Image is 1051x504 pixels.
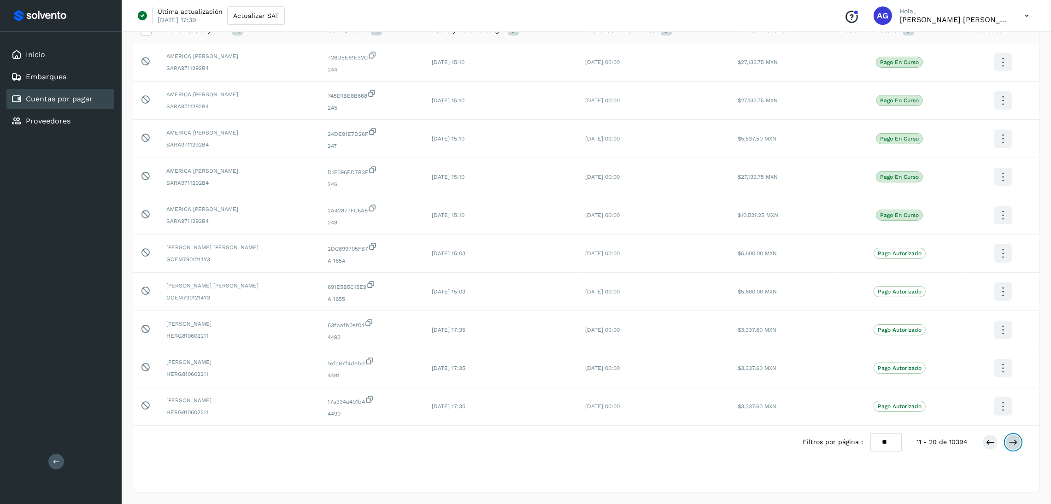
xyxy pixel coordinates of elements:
span: Filtros por página : [803,437,863,447]
span: 1efc97f4debd [328,357,417,368]
p: Pago Autorizado [878,288,922,295]
span: $27,133.75 MXN [738,59,778,65]
span: [DATE] 00:00 [585,403,620,410]
span: HERG810602211 [166,332,313,340]
span: Actualizar SAT [233,12,279,19]
p: Pago Autorizado [878,250,922,257]
span: [DATE] 00:00 [585,97,620,104]
span: [PERSON_NAME] [166,358,313,366]
span: $10,521.25 MXN [738,212,778,218]
span: SARA9711292B4 [166,64,313,72]
span: SARA9711292B4 [166,217,313,225]
p: Hola, [899,7,1010,15]
span: SARA9711292B4 [166,102,313,111]
span: GOEM7901214Y3 [166,255,313,264]
span: [DATE] 00:00 [585,59,620,65]
span: 745D1BE8B668 [328,89,417,100]
p: Pago Autorizado [878,403,922,410]
span: AMERICA [PERSON_NAME] [166,205,313,213]
p: Pago en curso [880,135,919,142]
p: Pago en curso [880,174,919,180]
span: 4493 [328,333,417,341]
span: [DATE] 00:00 [585,327,620,333]
p: Abigail Gonzalez Leon [899,15,1010,24]
a: Inicio [26,50,45,59]
span: 248 [328,218,417,227]
span: [PERSON_NAME] [166,396,313,404]
span: 4490 [328,410,417,418]
span: 11 - 20 de 10394 [916,437,968,447]
span: [DATE] 15:10 [432,212,464,218]
span: $5,537.50 MXN [738,135,776,142]
span: [DATE] 15:10 [432,59,464,65]
span: [DATE] 17:35 [432,365,465,371]
span: 24DE91E7D26F [328,127,417,138]
span: A 1655 [328,295,417,303]
span: [DATE] 00:00 [585,250,620,257]
p: [DATE] 17:39 [158,16,196,24]
span: 726D5E61E32C [328,51,417,62]
span: $27,133.75 MXN [738,174,778,180]
span: [DATE] 00:00 [585,135,620,142]
p: Última actualización [158,7,223,16]
span: SARA9711292B4 [166,141,313,149]
span: [DATE] 00:00 [585,365,620,371]
span: [DATE] 17:35 [432,403,465,410]
span: [DATE] 00:00 [585,174,620,180]
span: 17a334a491b4 [328,395,417,406]
div: Cuentas por pagar [6,89,114,109]
button: Actualizar SAT [227,6,285,25]
p: Pago en curso [880,59,919,65]
span: 63fbafb0ef04 [328,318,417,329]
span: A 1654 [328,257,417,265]
span: HERG810602211 [166,370,313,378]
span: AMERICA [PERSON_NAME] [166,52,313,60]
span: [DATE] 00:00 [585,212,620,218]
span: $5,600.00 MXN [738,250,777,257]
span: 2DC899705FB7 [328,242,417,253]
span: SARA9711292B4 [166,179,313,187]
span: 246 [328,180,417,188]
span: AMERICA [PERSON_NAME] [166,167,313,175]
span: GOEM7901214Y3 [166,293,313,302]
span: AMERICA [PERSON_NAME] [166,90,313,99]
a: Proveedores [26,117,70,125]
span: [PERSON_NAME] [PERSON_NAME] [166,243,313,252]
div: Inicio [6,45,114,65]
a: Cuentas por pagar [26,94,93,103]
span: 691E5B5C15E9 [328,280,417,291]
span: $3,337.60 MXN [738,365,776,371]
span: 4491 [328,371,417,380]
span: 247 [328,142,417,150]
span: AMERICA [PERSON_NAME] [166,129,313,137]
span: 245 [328,104,417,112]
p: Pago Autorizado [878,327,922,333]
span: [DATE] 15:10 [432,135,464,142]
span: $3,337.60 MXN [738,327,776,333]
span: $3,337.60 MXN [738,403,776,410]
span: $5,600.00 MXN [738,288,777,295]
span: [PERSON_NAME] [PERSON_NAME] [166,281,313,290]
span: [DATE] 15:03 [432,250,465,257]
span: 2A42877FC6A8 [328,204,417,215]
span: [DATE] 17:35 [432,327,465,333]
span: HERG810602211 [166,408,313,416]
span: [PERSON_NAME] [166,320,313,328]
span: [DATE] 15:03 [432,288,465,295]
p: Pago en curso [880,212,919,218]
span: D1F096ED7B3F [328,165,417,176]
a: Embarques [26,72,66,81]
p: Pago en curso [880,97,919,104]
span: [DATE] 15:10 [432,97,464,104]
span: 244 [328,65,417,74]
span: $27,133.75 MXN [738,97,778,104]
div: Proveedores [6,111,114,131]
span: [DATE] 15:10 [432,174,464,180]
p: Pago Autorizado [878,365,922,371]
div: Embarques [6,67,114,87]
span: [DATE] 00:00 [585,288,620,295]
